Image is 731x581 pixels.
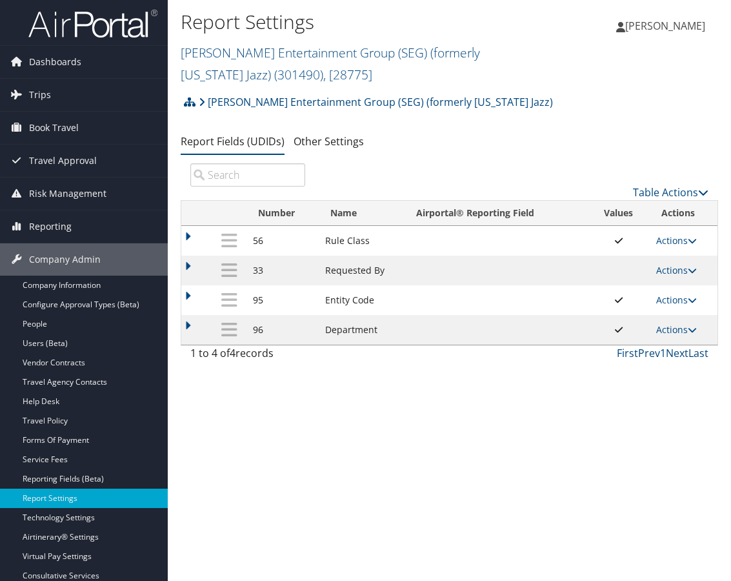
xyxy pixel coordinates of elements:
[29,145,97,177] span: Travel Approval
[625,19,705,33] span: [PERSON_NAME]
[405,201,587,226] th: Airportal&reg; Reporting Field
[656,234,697,247] a: Actions
[29,112,79,144] span: Book Travel
[230,346,235,360] span: 4
[319,226,405,256] td: Rule Class
[181,8,539,36] h1: Report Settings
[246,201,318,226] th: Number
[319,201,405,226] th: Name
[29,210,72,243] span: Reporting
[246,315,318,345] td: 96
[29,46,81,78] span: Dashboards
[656,264,697,276] a: Actions
[246,226,318,256] td: 56
[650,201,717,226] th: Actions
[246,256,318,285] td: 33
[319,256,405,285] td: Requested By
[319,315,405,345] td: Department
[190,345,305,367] div: 1 to 4 of records
[246,285,318,315] td: 95
[633,185,708,199] a: Table Actions
[274,66,323,83] span: ( 301490 )
[29,178,106,210] span: Risk Management
[688,346,708,360] a: Last
[660,346,666,360] a: 1
[181,44,480,83] a: [PERSON_NAME] Entertainment Group (SEG) (formerly [US_STATE] Jazz)
[199,89,553,115] a: [PERSON_NAME] Entertainment Group (SEG) (formerly [US_STATE] Jazz)
[319,285,405,315] td: Entity Code
[587,201,650,226] th: Values
[212,201,247,226] th: : activate to sort column descending
[181,134,285,148] a: Report Fields (UDIDs)
[190,163,305,187] input: Search
[323,66,372,83] span: , [ 28775 ]
[638,346,660,360] a: Prev
[666,346,688,360] a: Next
[617,346,638,360] a: First
[29,79,51,111] span: Trips
[29,243,101,276] span: Company Admin
[656,294,697,306] a: Actions
[616,6,718,45] a: [PERSON_NAME]
[28,8,157,39] img: airportal-logo.png
[294,134,364,148] a: Other Settings
[656,323,697,336] a: Actions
